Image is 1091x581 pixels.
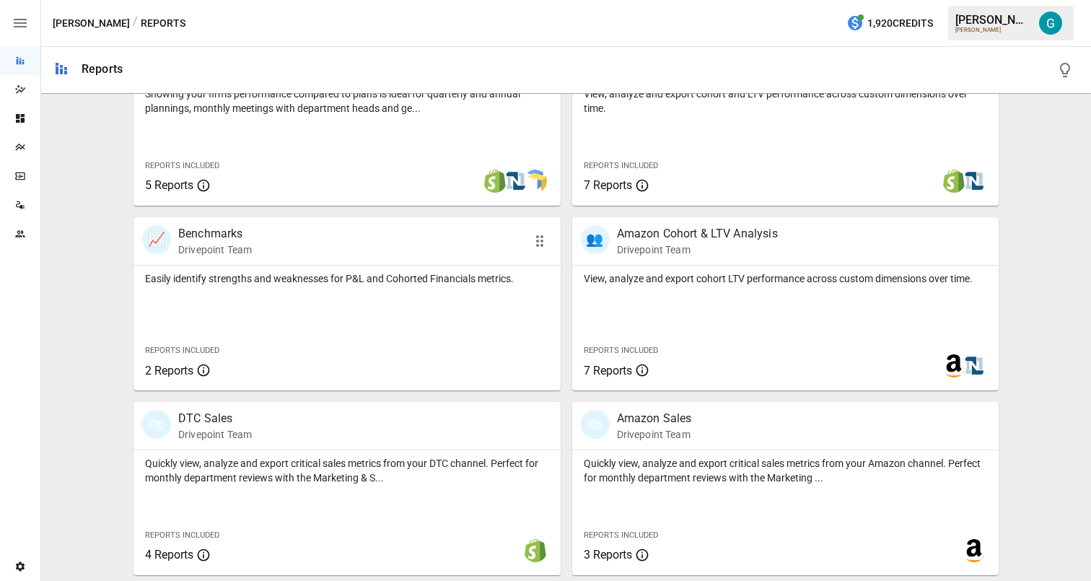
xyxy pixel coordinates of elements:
[617,410,692,427] p: Amazon Sales
[584,364,632,377] span: 7 Reports
[584,530,658,540] span: Reports Included
[82,62,123,76] div: Reports
[584,178,632,192] span: 7 Reports
[53,14,130,32] button: [PERSON_NAME]
[867,14,933,32] span: 1,920 Credits
[584,271,988,286] p: View, analyze and export cohort LTV performance across custom dimensions over time.
[142,225,171,254] div: 📈
[955,13,1030,27] div: [PERSON_NAME]
[178,243,252,257] p: Drivepoint Team
[617,225,778,243] p: Amazon Cohort & LTV Analysis
[145,87,549,115] p: Showing your firm's performance compared to plans is ideal for quarterly and annual plannings, mo...
[524,539,547,562] img: shopify
[178,410,252,427] p: DTC Sales
[581,410,610,439] div: 🛍
[584,346,658,355] span: Reports Included
[504,170,527,193] img: netsuite
[581,225,610,254] div: 👥
[942,170,965,193] img: shopify
[963,539,986,562] img: amazon
[145,346,219,355] span: Reports Included
[963,354,986,377] img: netsuite
[145,161,219,170] span: Reports Included
[584,548,632,562] span: 3 Reports
[145,548,193,562] span: 4 Reports
[145,456,549,485] p: Quickly view, analyze and export critical sales metrics from your DTC channel. Perfect for monthl...
[145,271,549,286] p: Easily identify strengths and weaknesses for P&L and Cohorted Financials metrics.
[524,170,547,193] img: smart model
[145,364,193,377] span: 2 Reports
[584,87,988,115] p: View, analyze and export cohort and LTV performance across custom dimensions over time.
[841,10,939,37] button: 1,920Credits
[1030,3,1071,43] button: Gavin Acres
[483,170,507,193] img: shopify
[617,427,692,442] p: Drivepoint Team
[145,530,219,540] span: Reports Included
[145,178,193,192] span: 5 Reports
[617,243,778,257] p: Drivepoint Team
[133,14,138,32] div: /
[942,354,965,377] img: amazon
[178,225,252,243] p: Benchmarks
[584,161,658,170] span: Reports Included
[955,27,1030,33] div: [PERSON_NAME]
[584,456,988,485] p: Quickly view, analyze and export critical sales metrics from your Amazon channel. Perfect for mon...
[1039,12,1062,35] img: Gavin Acres
[142,410,171,439] div: 🛍
[963,170,986,193] img: netsuite
[178,427,252,442] p: Drivepoint Team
